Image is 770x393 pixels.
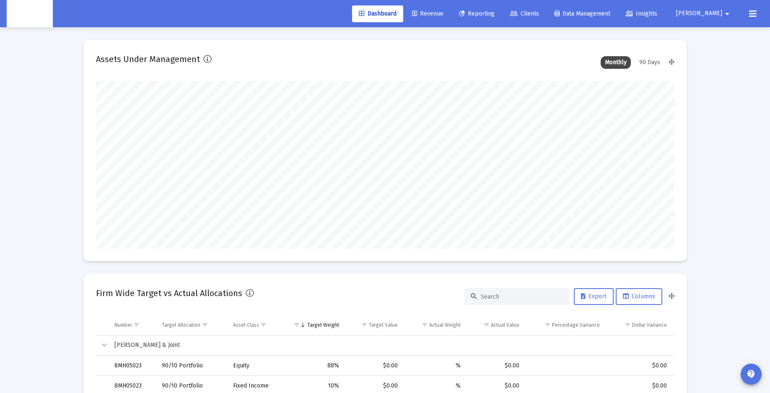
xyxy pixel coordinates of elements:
span: Insights [626,10,657,17]
div: Monthly [601,56,631,69]
span: Show filter options for column 'Actual Weight' [422,322,428,328]
td: Column Target Allocation [156,315,227,335]
a: Data Management [548,5,617,22]
span: Show filter options for column 'Target Value' [361,322,368,328]
a: Revenue [405,5,450,22]
div: Target Weight [307,322,339,328]
div: % [410,382,461,390]
td: 90/10 Portfolio [156,356,227,376]
div: Target Allocation [162,322,200,328]
td: 8MH05023 [109,356,156,376]
span: Export [581,293,607,300]
span: Show filter options for column 'Asset Class' [260,322,267,328]
h2: Assets Under Management [96,52,200,66]
div: 10% [288,382,339,390]
button: [PERSON_NAME] [666,5,742,22]
span: Show filter options for column 'Dollar Variance' [625,322,631,328]
a: Insights [619,5,664,22]
td: Column Actual Weight [404,315,467,335]
span: [PERSON_NAME] [676,10,722,17]
div: $0.00 [351,362,398,370]
button: Export [574,288,614,305]
span: Data Management [555,10,610,17]
div: 90 Days [635,56,664,69]
td: Equity [227,356,283,376]
div: Actual Weight [429,322,461,328]
td: Column Number [109,315,156,335]
div: Percentage Variance [552,322,600,328]
mat-icon: arrow_drop_down [722,5,732,22]
span: Columns [623,293,655,300]
span: Revenue [412,10,443,17]
span: Clients [510,10,539,17]
span: Show filter options for column 'Percentage Variance' [544,322,551,328]
span: Show filter options for column 'Number' [133,322,140,328]
a: Reporting [452,5,501,22]
img: Dashboard [13,5,47,22]
div: $0.00 [351,382,398,390]
div: Target Value [369,322,398,328]
button: Columns [616,288,662,305]
div: 88% [288,362,339,370]
div: $0.00 [472,382,520,390]
span: Show filter options for column 'Target Allocation' [202,322,208,328]
div: Number [114,322,132,328]
td: Column Target Weight [283,315,345,335]
div: $0.00 [612,362,667,370]
td: Column Actual Value [467,315,526,335]
td: Column Target Value [345,315,404,335]
div: [PERSON_NAME] & Joint [114,341,667,349]
div: $0.00 [472,362,520,370]
a: Dashboard [352,5,403,22]
input: Search [481,293,563,300]
div: Asset Class [233,322,259,328]
mat-icon: contact_support [746,369,756,379]
a: Clients [503,5,546,22]
span: Show filter options for column 'Target Weight' [293,322,300,328]
span: Reporting [459,10,495,17]
div: % [410,362,461,370]
div: Actual Value [491,322,519,328]
div: Dollar Variance [632,322,667,328]
td: Column Asset Class [227,315,283,335]
h2: Firm Wide Target vs Actual Allocations [96,286,242,300]
td: Column Percentage Variance [525,315,606,335]
td: Collapse [96,336,109,356]
div: $0.00 [612,382,667,390]
span: Show filter options for column 'Actual Value' [483,322,490,328]
span: Dashboard [359,10,397,17]
td: Column Dollar Variance [606,315,674,335]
